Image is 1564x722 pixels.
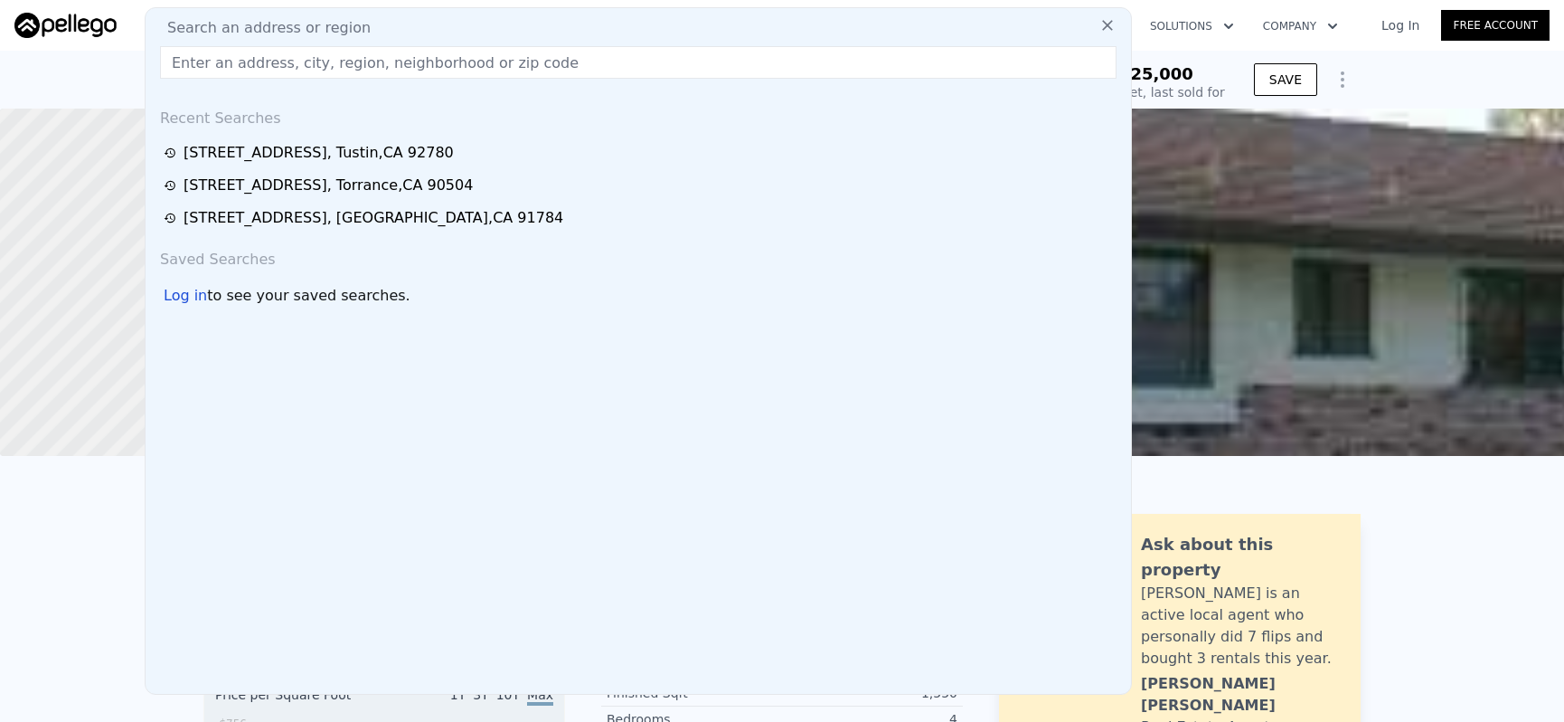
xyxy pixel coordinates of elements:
div: [PERSON_NAME] is an active local agent who personally did 7 flips and bought 3 rentals this year. [1141,583,1343,670]
a: [STREET_ADDRESS], [GEOGRAPHIC_DATA],CA 91784 [164,207,1118,229]
div: [PERSON_NAME] [PERSON_NAME] [1141,673,1343,717]
div: [STREET_ADDRESS] , [GEOGRAPHIC_DATA] , CA 91784 [184,207,563,229]
div: Ask about this property [1141,532,1343,583]
span: 3Y [473,688,488,702]
span: Search an address or region [153,17,371,39]
button: SAVE [1254,63,1317,96]
button: Solutions [1135,10,1248,43]
a: [STREET_ADDRESS], Torrance,CA 90504 [164,175,1118,196]
button: Company [1248,10,1352,43]
div: Price per Square Foot [215,686,384,715]
div: Recent Searches [153,93,1124,137]
a: Log In [1360,16,1441,34]
span: to see your saved searches. [207,285,410,307]
span: 10Y [496,688,520,702]
img: Pellego [14,13,117,38]
span: Max [527,688,553,706]
div: Off Market, last sold for [1077,83,1225,101]
div: [STREET_ADDRESS] , Tustin , CA 92780 [184,142,454,164]
button: Show Options [1324,62,1361,98]
a: [STREET_ADDRESS], Tustin,CA 92780 [164,142,1118,164]
div: Log in [164,285,207,307]
span: $425,000 [1107,64,1193,83]
a: Free Account [1441,10,1550,41]
span: 1Y [450,688,466,702]
div: Saved Searches [153,234,1124,278]
input: Enter an address, city, region, neighborhood or zip code [160,46,1116,79]
div: [STREET_ADDRESS] , Torrance , CA 90504 [184,175,473,196]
